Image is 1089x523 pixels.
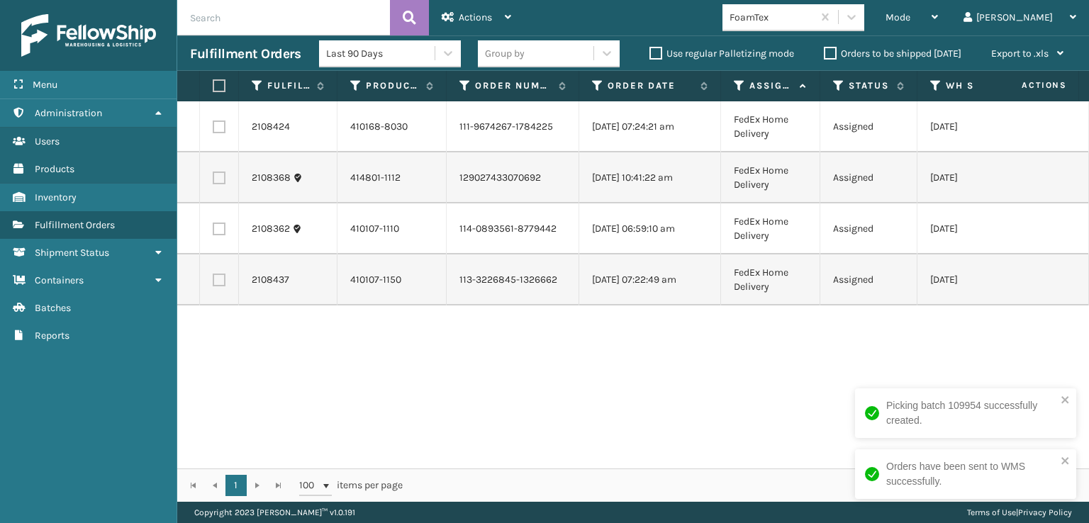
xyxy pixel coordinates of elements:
td: [DATE] 07:24:21 am [579,101,721,152]
span: Export to .xls [991,47,1049,60]
span: Actions [459,11,492,23]
span: 100 [299,478,320,493]
label: Assigned Carrier Service [749,79,793,92]
button: close [1061,394,1071,407]
a: 2108437 [252,273,289,287]
div: Group by [485,46,525,61]
span: Products [35,163,74,175]
a: 410107-1150 [350,274,401,286]
td: [DATE] [917,203,1059,254]
label: Orders to be shipped [DATE] [824,47,961,60]
div: Last 90 Days [326,46,436,61]
div: Orders have been sent to WMS successfully. [886,459,1056,489]
a: 414801-1112 [350,171,401,184]
label: Use regular Palletizing mode [649,47,794,60]
a: 1 [225,475,247,496]
span: Actions [977,74,1076,97]
a: 2108362 [252,222,290,236]
span: Reports [35,330,69,342]
div: FoamTex [730,10,814,25]
td: [DATE] [917,152,1059,203]
a: 2108424 [252,120,290,134]
td: Assigned [820,101,917,152]
a: 410107-1110 [350,223,399,235]
td: [DATE] 07:22:49 am [579,254,721,305]
span: Shipment Status [35,247,109,259]
td: [DATE] [917,254,1059,305]
a: 2108368 [252,171,291,185]
td: FedEx Home Delivery [721,101,820,152]
img: logo [21,14,156,57]
p: Copyright 2023 [PERSON_NAME]™ v 1.0.191 [194,502,355,523]
span: Administration [35,107,102,119]
td: Assigned [820,254,917,305]
span: Mode [886,11,910,23]
td: [DATE] 06:59:10 am [579,203,721,254]
span: Batches [35,302,71,314]
span: Menu [33,79,57,91]
td: Assigned [820,152,917,203]
label: Order Date [608,79,693,92]
h3: Fulfillment Orders [190,45,301,62]
label: Status [849,79,890,92]
td: 113-3226845-1326662 [447,254,579,305]
label: Order Number [475,79,552,92]
td: [DATE] 10:41:22 am [579,152,721,203]
label: Product SKU [366,79,419,92]
td: 114-0893561-8779442 [447,203,579,254]
span: items per page [299,475,403,496]
td: [DATE] [917,101,1059,152]
td: FedEx Home Delivery [721,152,820,203]
span: Containers [35,274,84,286]
td: 111-9674267-1784225 [447,101,579,152]
button: close [1061,455,1071,468]
td: FedEx Home Delivery [721,254,820,305]
td: Assigned [820,203,917,254]
div: Picking batch 109954 successfully created. [886,398,1056,428]
label: Fulfillment Order Id [267,79,310,92]
td: FedEx Home Delivery [721,203,820,254]
span: Inventory [35,191,77,203]
div: 1 - 4 of 4 items [423,478,1073,493]
span: Users [35,135,60,147]
label: WH Ship By Date [946,79,1032,92]
span: Fulfillment Orders [35,219,115,231]
td: 129027433070692 [447,152,579,203]
a: 410168-8030 [350,120,408,133]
